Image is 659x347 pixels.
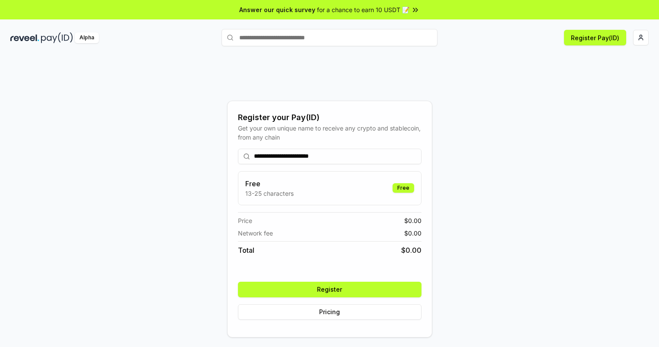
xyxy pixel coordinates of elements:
[317,5,409,14] span: for a chance to earn 10 USDT 📝
[238,304,421,320] button: Pricing
[41,32,73,43] img: pay_id
[564,30,626,45] button: Register Pay(ID)
[238,282,421,297] button: Register
[75,32,99,43] div: Alpha
[404,229,421,238] span: $ 0.00
[245,189,294,198] p: 13-25 characters
[245,178,294,189] h3: Free
[404,216,421,225] span: $ 0.00
[238,111,421,124] div: Register your Pay(ID)
[401,245,421,255] span: $ 0.00
[238,124,421,142] div: Get your own unique name to receive any crypto and stablecoin, from any chain
[239,5,315,14] span: Answer our quick survey
[10,32,39,43] img: reveel_dark
[393,183,414,193] div: Free
[238,229,273,238] span: Network fee
[238,245,254,255] span: Total
[238,216,252,225] span: Price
